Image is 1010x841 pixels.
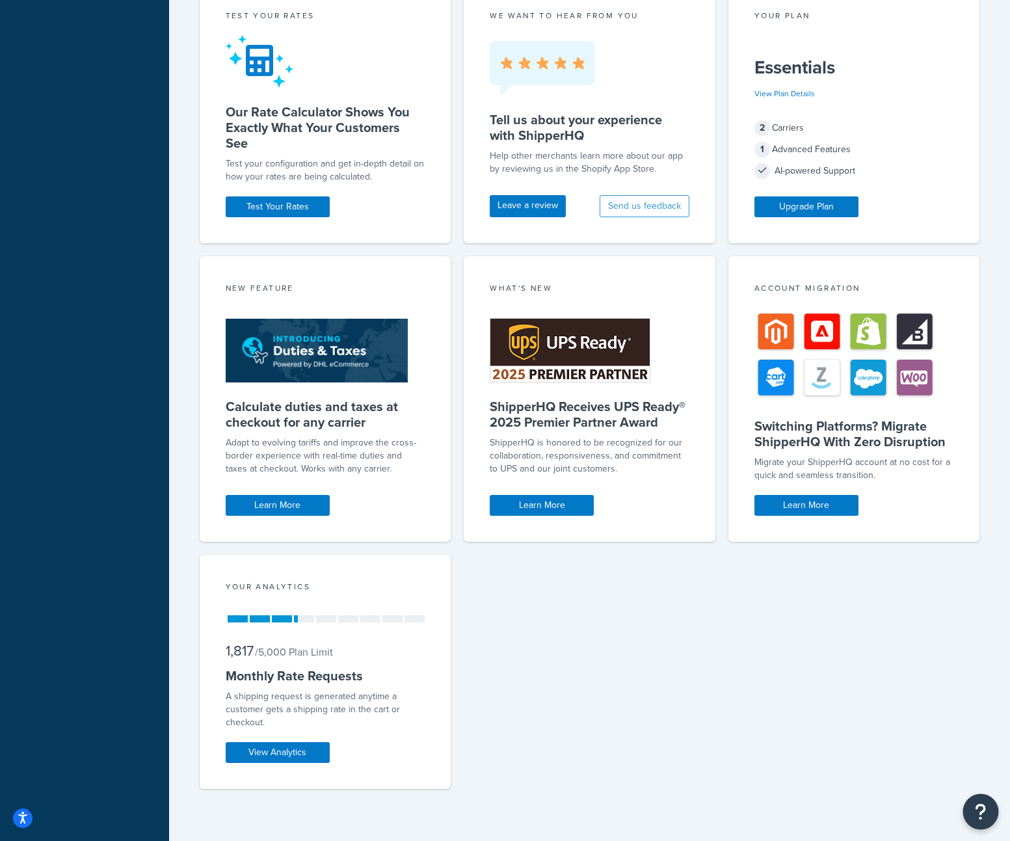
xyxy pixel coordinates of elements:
[226,104,425,151] h5: Our Rate Calculator Shows You Exactly What Your Customers See
[226,282,425,297] div: New Feature
[226,399,425,430] h5: Calculate duties and taxes at checkout for any carrier
[226,668,425,684] h5: Monthly Rate Requests
[754,10,954,25] div: Your Plan
[490,112,689,143] h5: Tell us about your experience with ShipperHQ
[226,581,425,596] div: Your Analytics
[963,794,999,830] button: Open Resource Center
[754,418,954,449] h5: Switching Platforms? Migrate ShipperHQ With Zero Disruption
[754,119,954,137] div: Carriers
[490,195,566,217] a: Leave a review
[754,57,954,78] h5: Essentials
[754,282,954,297] div: Account Migration
[226,495,330,516] a: Learn More
[754,495,858,516] a: Learn More
[490,399,689,430] h5: ShipperHQ Receives UPS Ready® 2025 Premier Partner Award
[226,196,330,217] a: Test Your Rates
[490,436,689,475] p: ShipperHQ is honored to be recognized for our collaboration, responsiveness, and commitment to UP...
[255,645,333,660] small: / 5,000 Plan Limit
[490,150,689,176] p: Help other merchants learn more about our app by reviewing us in the Shopify App Store.
[490,495,594,516] a: Learn More
[600,195,689,217] button: Send us feedback
[226,742,330,763] a: View Analytics
[754,142,770,157] span: 1
[490,10,689,21] p: we want to hear from you
[226,157,425,183] div: Test your configuration and get in-depth detail on how your rates are being calculated.
[754,456,954,482] div: Migrate your ShipperHQ account at no cost for a quick and seamless transition.
[490,282,689,297] div: What's New
[226,690,425,729] div: A shipping request is generated anytime a customer gets a shipping rate in the cart or checkout.
[754,140,954,159] div: Advanced Features
[226,640,254,661] span: 1,817
[754,196,858,217] a: Upgrade Plan
[754,162,954,180] div: AI-powered Support
[226,10,425,25] div: Test your rates
[754,88,815,100] a: View Plan Details
[226,436,425,475] p: Adapt to evolving tariffs and improve the cross-border experience with real-time duties and taxes...
[754,120,770,136] span: 2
